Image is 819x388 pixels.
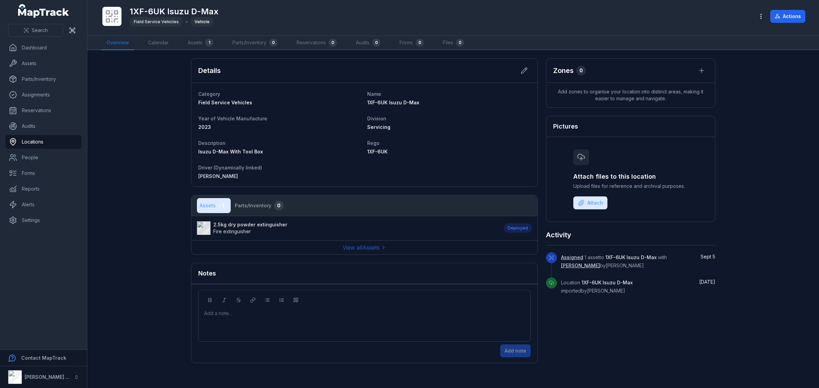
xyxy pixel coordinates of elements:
a: Assets [5,57,82,70]
a: People [5,151,82,164]
button: Attach [573,196,607,209]
div: 0 [329,39,337,47]
span: 1XF-6UK Isuzu D-Max [367,100,419,105]
a: Audits [5,119,82,133]
a: [PERSON_NAME] [561,262,600,269]
div: 0 [416,39,424,47]
span: 1XF-6UK [367,149,388,154]
span: Location imported by [PERSON_NAME] [561,280,633,294]
span: Add zones to organise your location into distinct areas, making it easier to manage and navigate. [546,83,715,107]
a: Calendar [143,36,174,50]
span: Driver (Dynamically linked) [198,165,262,170]
span: Description [198,140,226,146]
div: 0 [372,39,380,47]
button: Assets1 [197,198,231,213]
a: [PERSON_NAME] [198,173,362,180]
span: Rego [367,140,379,146]
strong: [PERSON_NAME] Air [25,374,72,380]
div: Deployed [504,223,532,233]
a: View allAssets [343,243,386,252]
a: Assigned [561,254,583,261]
div: 1 [218,201,228,210]
div: 0 [269,39,277,47]
a: Locations [5,135,82,149]
button: Parts/Inventory0 [232,198,286,213]
div: 0 [456,39,464,47]
a: MapTrack [18,4,69,18]
span: Sept 5 [701,254,715,259]
a: Files0 [437,36,470,50]
a: Reports [5,182,82,196]
a: Forms [5,166,82,180]
a: Audits0 [350,36,386,50]
span: Search [32,27,48,34]
span: Year of Vehicle Manufacture [198,116,267,121]
time: 8/15/2025, 10:36:34 AM [699,279,715,285]
h1: 1XF-6UK Isuzu D-Max [130,6,218,17]
a: Parts/Inventory [5,72,82,86]
h3: Notes [198,269,216,278]
button: Search [8,24,63,37]
div: Vehicle [190,17,214,27]
a: Dashboard [5,41,82,55]
span: 1XF-6UK Isuzu D-Max [581,280,633,285]
span: Division [367,116,386,121]
a: Alerts [5,198,82,211]
strong: Contact MapTrack [21,355,66,361]
strong: 2.5kg dry powder extinguisher [213,221,287,228]
span: Name [367,91,381,97]
span: 2023 [198,124,211,130]
a: Assignments [5,88,82,102]
div: 1 [205,39,213,47]
a: Parts/Inventory0 [227,36,283,50]
span: Isuzu D-Max With Tool Box [198,149,263,154]
a: Settings [5,213,82,227]
h2: Zones [553,66,574,75]
span: Fire extinguisher [213,228,251,234]
a: Assets1 [182,36,219,50]
h2: Activity [546,230,571,240]
span: [DATE] [699,279,715,285]
span: 1 asset to with by [PERSON_NAME] [561,254,667,268]
div: 0 [274,201,284,210]
time: 9/5/2025, 8:07:33 AM [701,254,715,259]
h2: Details [198,66,221,75]
a: 2.5kg dry powder extinguisherFire extinguisher [197,221,497,235]
span: Category [198,91,220,97]
span: 1XF-6UK Isuzu D-Max [605,254,657,260]
a: Reservations [5,104,82,117]
a: Forms0 [394,36,429,50]
span: Field Service Vehicles [134,19,179,24]
h3: Attach files to this location [573,172,688,181]
h3: Pictures [553,122,578,131]
button: Actions [770,10,805,23]
a: Reservations0 [291,36,342,50]
span: Field Service Vehicles [198,100,252,105]
div: 0 [576,66,586,75]
span: Upload files for reference and archival purposes. [573,183,688,190]
a: Overview [101,36,134,50]
span: Servicing [367,124,390,130]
